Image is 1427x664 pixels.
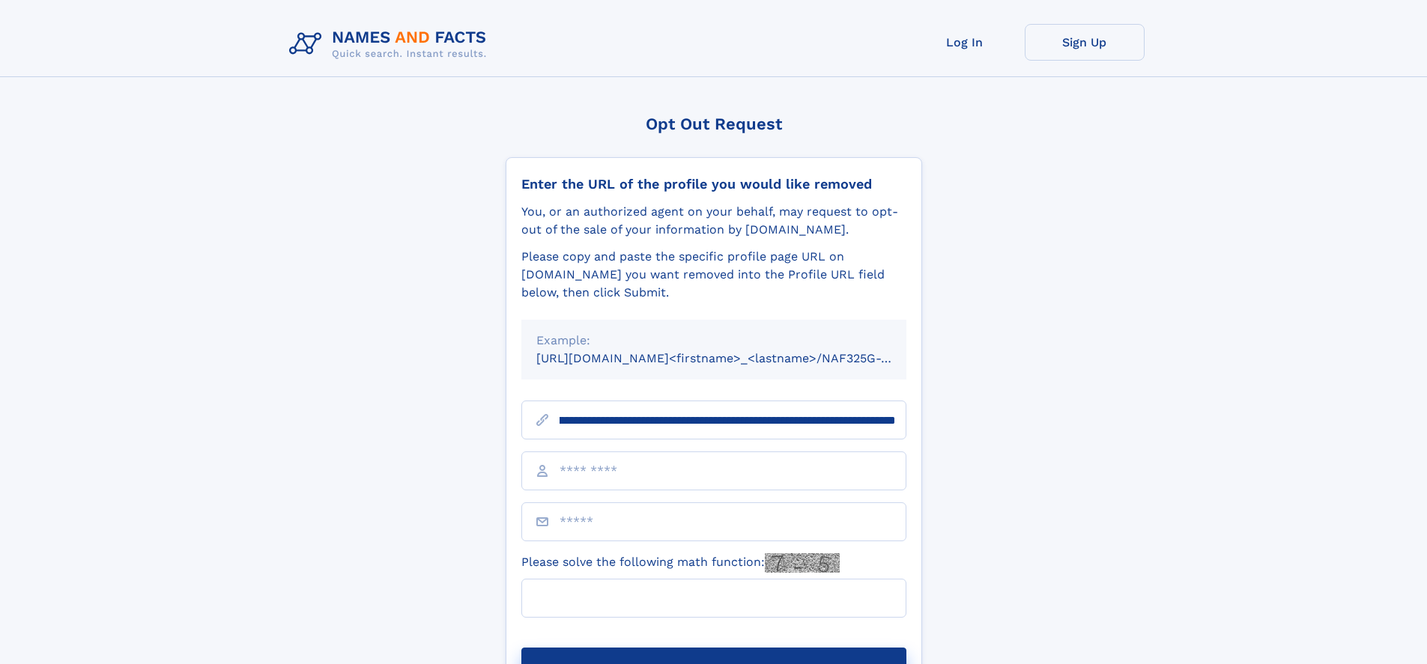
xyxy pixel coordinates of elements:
[521,553,840,573] label: Please solve the following math function:
[283,24,499,64] img: Logo Names and Facts
[521,248,906,302] div: Please copy and paste the specific profile page URL on [DOMAIN_NAME] you want removed into the Pr...
[536,351,935,365] small: [URL][DOMAIN_NAME]<firstname>_<lastname>/NAF325G-xxxxxxxx
[1025,24,1145,61] a: Sign Up
[521,176,906,192] div: Enter the URL of the profile you would like removed
[905,24,1025,61] a: Log In
[506,115,922,133] div: Opt Out Request
[536,332,891,350] div: Example:
[521,203,906,239] div: You, or an authorized agent on your behalf, may request to opt-out of the sale of your informatio...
